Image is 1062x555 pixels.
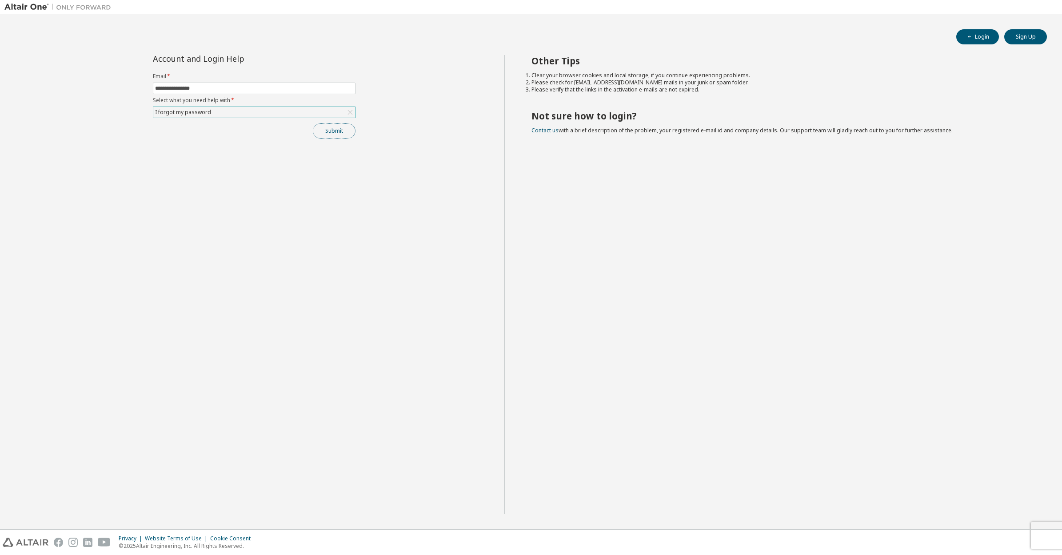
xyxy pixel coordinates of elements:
[4,3,116,12] img: Altair One
[119,542,256,550] p: © 2025 Altair Engineering, Inc. All Rights Reserved.
[68,538,78,547] img: instagram.svg
[531,110,1031,122] h2: Not sure how to login?
[3,538,48,547] img: altair_logo.svg
[153,97,355,104] label: Select what you need help with
[98,538,111,547] img: youtube.svg
[153,55,315,62] div: Account and Login Help
[1004,29,1047,44] button: Sign Up
[54,538,63,547] img: facebook.svg
[83,538,92,547] img: linkedin.svg
[531,127,953,134] span: with a brief description of the problem, your registered e-mail id and company details. Our suppo...
[210,535,256,542] div: Cookie Consent
[531,55,1031,67] h2: Other Tips
[956,29,999,44] button: Login
[154,107,212,117] div: I forgot my password
[153,107,355,118] div: I forgot my password
[153,73,355,80] label: Email
[313,123,355,139] button: Submit
[531,86,1031,93] li: Please verify that the links in the activation e-mails are not expired.
[531,127,559,134] a: Contact us
[145,535,210,542] div: Website Terms of Use
[119,535,145,542] div: Privacy
[531,72,1031,79] li: Clear your browser cookies and local storage, if you continue experiencing problems.
[531,79,1031,86] li: Please check for [EMAIL_ADDRESS][DOMAIN_NAME] mails in your junk or spam folder.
